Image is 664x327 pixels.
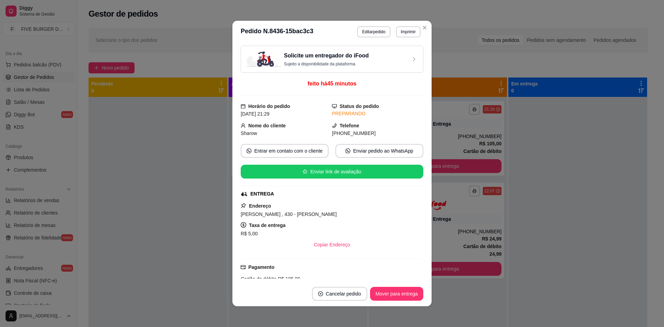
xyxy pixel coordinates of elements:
[250,190,274,198] div: ENTREGA
[370,287,423,301] button: Mover para entrega
[357,26,390,37] button: Editarpedido
[340,103,379,109] strong: Status do pedido
[241,144,329,158] button: whats-appEntrar em contato com o cliente
[248,264,274,270] strong: Pagamento
[284,52,369,60] h3: Solicite um entregador do iFood
[307,81,356,87] span: feito há 45 minutos
[241,130,257,136] span: Sharow
[332,104,337,109] span: desktop
[345,148,350,153] span: whats-app
[312,287,367,301] button: close-circleCancelar pedido
[249,222,286,228] strong: Taxa de entrega
[241,165,423,179] button: starEnviar link de avaliação
[396,26,421,37] button: Imprimir
[249,203,271,209] strong: Endereço
[332,130,376,136] span: [PHONE_NUMBER]
[284,61,369,67] p: Sujeito a disponibilidade da plataforma
[332,123,337,128] span: phone
[248,103,290,109] strong: Horário do pedido
[241,203,246,208] span: pushpin
[241,111,269,117] span: [DATE] 21:29
[335,144,423,158] button: whats-appEnviar pedido ao WhatsApp
[277,276,301,282] span: R$ 105,00
[241,231,258,236] span: R$ 5,00
[241,265,246,270] span: credit-card
[248,123,286,128] strong: Nome do cliente
[241,222,246,228] span: dollar
[241,211,337,217] span: [PERSON_NAME] , 430 - [PERSON_NAME]
[241,276,277,282] span: Cartão de débito
[332,110,423,117] div: PREPARANDO
[241,123,246,128] span: user
[419,22,430,33] button: Close
[241,26,313,37] h3: Pedido N. 8436-15bac3c3
[318,291,323,296] span: close-circle
[308,238,356,252] button: Copiar Endereço
[247,52,281,67] img: delivery-image
[340,123,359,128] strong: Telefone
[247,148,251,153] span: whats-app
[303,169,307,174] span: star
[241,104,246,109] span: calendar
